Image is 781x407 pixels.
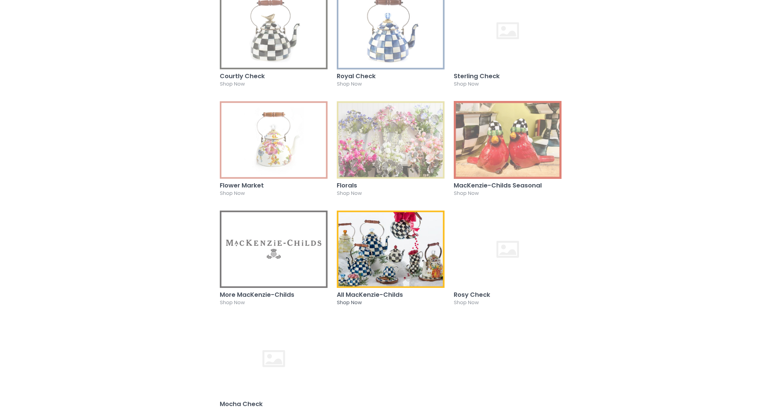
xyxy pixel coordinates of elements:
[454,182,562,189] h3: MacKenzie-Childs Seasonal
[454,190,479,197] span: Shop Now
[220,101,328,179] img: Flower Market
[220,210,328,288] img: More MacKenzie-Childs
[337,291,445,298] h3: All MacKenzie-Childs
[454,73,562,79] h3: Sterling Check
[337,80,362,87] span: Shop Now
[454,80,479,87] span: Shop Now
[454,101,562,201] a: MacKenzie-Childs Seasonal Shop Now
[454,299,479,306] span: Shop Now
[454,210,562,288] img: Rosy Check
[220,210,328,310] a: More MacKenzie-Childs Shop Now
[337,190,362,197] span: Shop Now
[220,299,245,306] span: Shop Now
[337,210,445,288] img: All MacKenzie-Childs
[220,101,328,201] a: Flower Market Shop Now
[337,182,445,189] h3: Florals
[337,73,445,79] h3: Royal Check
[220,190,245,197] span: Shop Now
[220,182,328,189] h3: Flower Market
[337,101,445,179] img: Florals
[454,210,562,310] a: Rosy Check Shop Now
[220,320,328,397] img: Mocha Check
[337,210,445,310] a: All MacKenzie-Childs Shop Now
[454,101,562,179] img: MacKenzie-Childs Seasonal
[454,291,562,298] h3: Rosy Check
[220,80,245,87] span: Shop Now
[337,299,362,306] span: Shop Now
[337,101,445,201] a: Florals Shop Now
[220,291,328,298] h3: More MacKenzie-Childs
[220,73,328,79] h3: Courtly Check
